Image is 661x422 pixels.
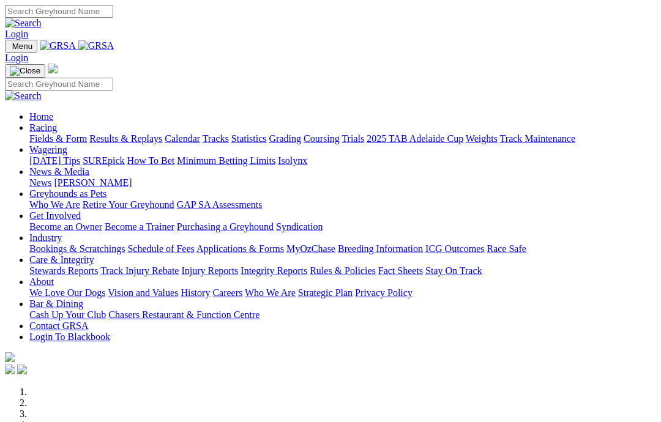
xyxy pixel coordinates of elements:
[29,144,67,155] a: Wagering
[5,64,45,78] button: Toggle navigation
[5,18,42,29] img: Search
[29,199,656,210] div: Greyhounds as Pets
[29,111,53,122] a: Home
[108,309,260,320] a: Chasers Restaurant & Function Centre
[108,287,178,298] a: Vision and Values
[487,243,526,254] a: Race Safe
[83,155,124,166] a: SUREpick
[181,265,238,276] a: Injury Reports
[5,365,15,374] img: facebook.svg
[276,221,323,232] a: Syndication
[29,232,62,243] a: Industry
[5,352,15,362] img: logo-grsa-white.png
[5,5,113,18] input: Search
[10,66,40,76] img: Close
[5,29,28,39] a: Login
[310,265,376,276] a: Rules & Policies
[29,133,656,144] div: Racing
[367,133,463,144] a: 2025 TAB Adelaide Cup
[89,133,162,144] a: Results & Replays
[78,40,114,51] img: GRSA
[177,221,274,232] a: Purchasing a Greyhound
[286,243,335,254] a: MyOzChase
[196,243,284,254] a: Applications & Forms
[355,287,413,298] a: Privacy Policy
[127,155,175,166] a: How To Bet
[29,199,80,210] a: Who We Are
[5,53,28,63] a: Login
[278,155,307,166] a: Isolynx
[5,78,113,91] input: Search
[29,221,656,232] div: Get Involved
[127,243,194,254] a: Schedule of Fees
[425,265,482,276] a: Stay On Track
[241,265,307,276] a: Integrity Reports
[105,221,174,232] a: Become a Trainer
[29,221,102,232] a: Become an Owner
[245,287,296,298] a: Who We Are
[29,298,83,309] a: Bar & Dining
[378,265,423,276] a: Fact Sheets
[342,133,364,144] a: Trials
[29,155,80,166] a: [DATE] Tips
[83,199,174,210] a: Retire Your Greyhound
[29,265,98,276] a: Stewards Reports
[29,320,88,331] a: Contact GRSA
[165,133,200,144] a: Calendar
[29,243,125,254] a: Bookings & Scratchings
[29,210,81,221] a: Get Involved
[298,287,353,298] a: Strategic Plan
[29,287,656,298] div: About
[29,331,110,342] a: Login To Blackbook
[29,166,89,177] a: News & Media
[29,177,51,188] a: News
[40,40,76,51] img: GRSA
[29,287,105,298] a: We Love Our Dogs
[29,133,87,144] a: Fields & Form
[29,155,656,166] div: Wagering
[29,276,54,287] a: About
[12,42,32,51] span: Menu
[29,254,94,265] a: Care & Integrity
[29,309,656,320] div: Bar & Dining
[203,133,229,144] a: Tracks
[466,133,498,144] a: Weights
[269,133,301,144] a: Grading
[29,188,106,199] a: Greyhounds as Pets
[212,287,242,298] a: Careers
[177,155,275,166] a: Minimum Betting Limits
[425,243,484,254] a: ICG Outcomes
[29,265,656,276] div: Care & Integrity
[338,243,423,254] a: Breeding Information
[29,122,57,133] a: Racing
[48,64,58,73] img: logo-grsa-white.png
[5,40,37,53] button: Toggle navigation
[177,199,263,210] a: GAP SA Assessments
[500,133,575,144] a: Track Maintenance
[5,91,42,102] img: Search
[181,287,210,298] a: History
[29,309,106,320] a: Cash Up Your Club
[29,243,656,254] div: Industry
[231,133,267,144] a: Statistics
[29,177,656,188] div: News & Media
[100,265,179,276] a: Track Injury Rebate
[54,177,132,188] a: [PERSON_NAME]
[304,133,340,144] a: Coursing
[17,365,27,374] img: twitter.svg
